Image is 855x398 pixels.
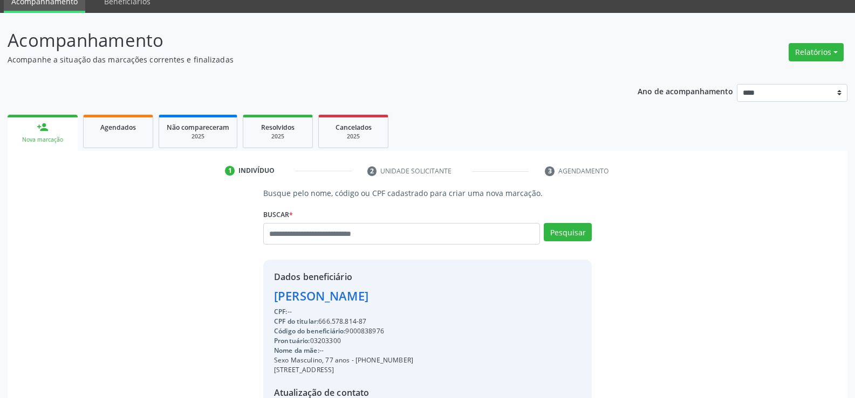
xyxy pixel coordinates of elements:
p: Ano de acompanhamento [638,84,733,97]
span: Agendados [100,123,136,132]
span: Não compareceram [167,123,229,132]
span: Resolvidos [261,123,295,132]
p: Acompanhamento [8,27,596,54]
div: 2025 [326,132,380,141]
div: 666.578.814-87 [274,317,413,326]
div: [PERSON_NAME] [274,287,413,305]
label: Buscar [263,206,293,223]
div: person_add [37,121,49,133]
button: Pesquisar [544,223,592,241]
span: Nome da mãe: [274,346,319,355]
div: 9000838976 [274,326,413,336]
div: -- [274,346,413,355]
span: Prontuário: [274,336,310,345]
span: Código do beneficiário: [274,326,345,336]
p: Busque pelo nome, código ou CPF cadastrado para criar uma nova marcação. [263,187,592,199]
span: CPF do titular: [274,317,318,326]
div: 2025 [167,132,229,141]
div: 03203300 [274,336,413,346]
div: 2025 [251,132,305,141]
div: Dados beneficiário [274,270,413,283]
div: [STREET_ADDRESS] [274,365,413,375]
div: Sexo Masculino, 77 anos - [PHONE_NUMBER] [274,355,413,365]
button: Relatórios [789,43,844,61]
div: Nova marcação [15,136,70,144]
p: Acompanhe a situação das marcações correntes e finalizadas [8,54,596,65]
div: 1 [225,166,235,176]
span: CPF: [274,307,288,316]
div: -- [274,307,413,317]
span: Cancelados [336,123,372,132]
div: Indivíduo [238,166,275,176]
